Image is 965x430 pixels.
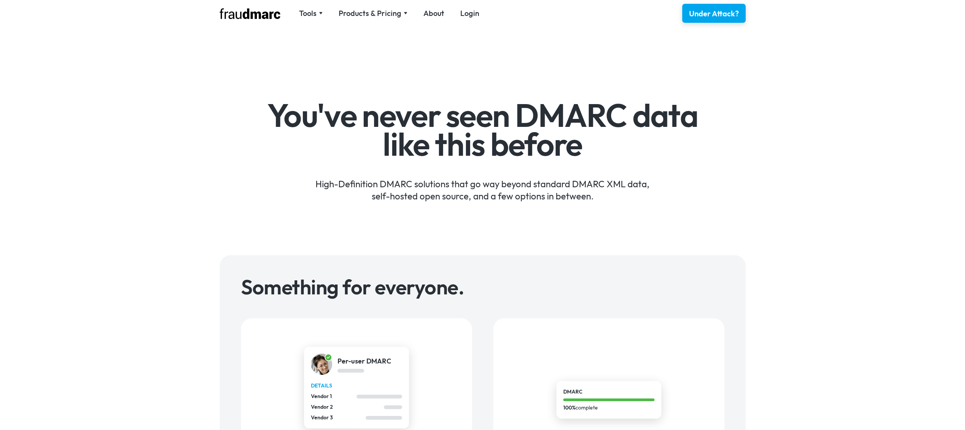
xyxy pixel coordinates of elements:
div: DMARC [563,388,654,396]
div: Vendor 1 [311,392,357,400]
div: complete [563,404,654,412]
a: Login [460,8,479,19]
h1: You've never seen DMARC data like this before [262,101,703,158]
div: High-Definition DMARC solutions that go way beyond standard DMARC XML data, self-hosted open sour... [262,166,703,202]
div: Tools [299,8,317,19]
div: Per-user DMARC [338,356,391,366]
div: details [311,382,402,390]
iframe: Intercom live chat [939,404,957,422]
div: Under Attack? [689,8,739,19]
a: Under Attack? [682,4,746,23]
div: Vendor 3 [311,414,366,422]
h3: Something for everyone. [241,277,724,297]
a: About [423,8,444,19]
div: Tools [299,8,323,19]
strong: 100% [563,404,575,411]
div: Vendor 2 [311,403,384,411]
div: Products & Pricing [339,8,401,19]
div: Products & Pricing [339,8,407,19]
